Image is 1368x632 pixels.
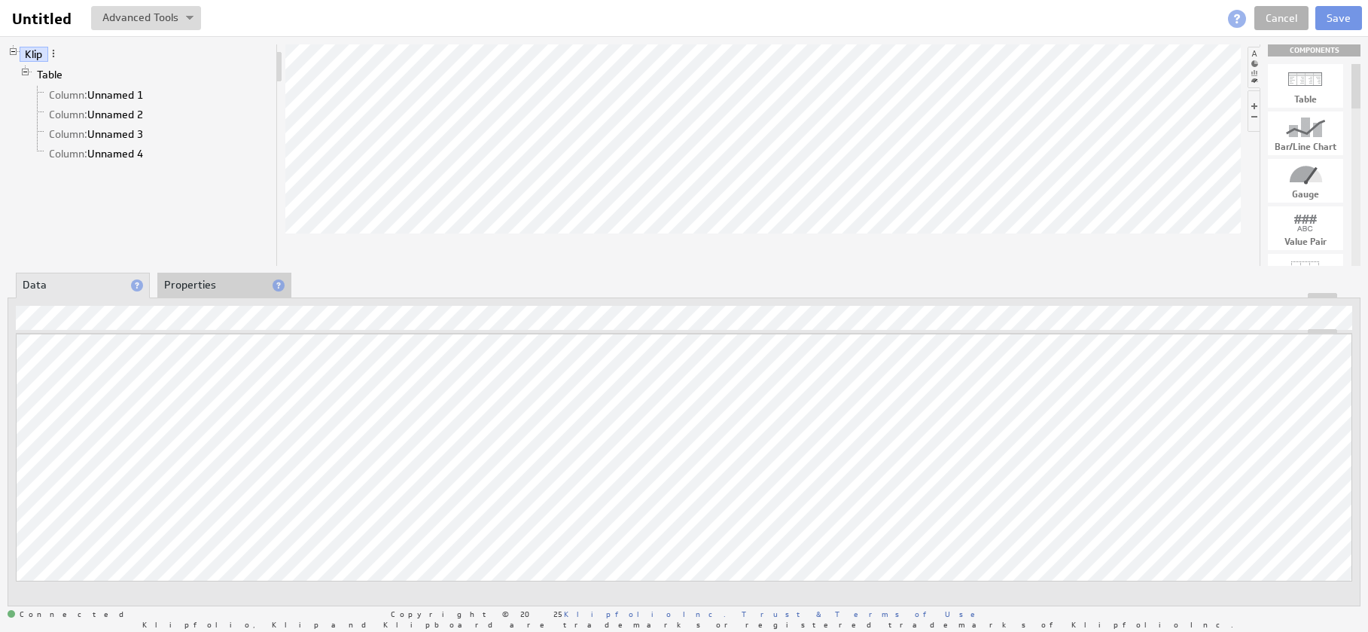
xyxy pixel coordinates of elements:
[1268,142,1343,151] div: Bar/Line Chart
[157,273,291,298] li: Properties
[1268,237,1343,246] div: Value Pair
[44,107,149,122] a: Column: Unnamed 2
[44,127,149,142] a: Column: Unnamed 3
[49,108,87,121] span: Column:
[44,146,149,161] a: Column: Unnamed 4
[1315,6,1362,30] button: Save
[1268,95,1343,104] div: Table
[391,610,726,618] span: Copyright © 2025
[8,610,133,619] span: Connected: ID: dpnc-21 Online: true
[1268,44,1360,56] div: Drag & drop components onto the workspace
[49,127,87,141] span: Column:
[1248,90,1260,132] li: Hide or show the component controls palette
[48,48,59,59] span: More actions
[1268,190,1343,199] div: Gauge
[49,88,87,102] span: Column:
[32,67,69,82] a: Table
[49,147,87,160] span: Column:
[1248,47,1260,88] li: Hide or show the component palette
[142,621,1233,628] span: Klipfolio, Klip and Klipboard are trademarks or registered trademarks of Klipfolio Inc.
[1254,6,1309,30] a: Cancel
[16,273,150,298] li: Data
[20,47,48,62] a: Klip
[186,16,193,22] img: button-savedrop.png
[44,87,149,102] a: Column: Unnamed 1
[6,6,82,32] input: Untitled
[564,609,726,619] a: Klipfolio Inc.
[742,609,986,619] a: Trust & Terms of Use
